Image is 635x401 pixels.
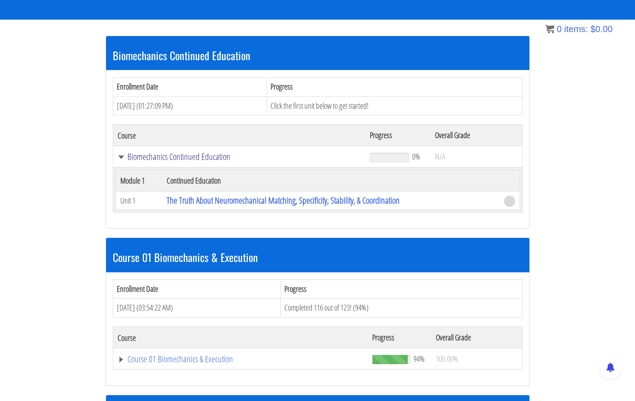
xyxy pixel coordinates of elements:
[368,327,431,348] th: Progress
[118,152,361,161] a: Biomechanics Continued Education
[281,299,522,318] td: Completed 116 out of 123! (94%)
[167,194,400,206] a: The Truth About Neuromechanical Matching, Specificity, Stability, & Coordination
[431,348,522,370] td: 100.00%
[430,146,522,168] td: N/A
[115,170,162,192] th: Module 1
[590,24,595,34] span: $
[267,77,522,96] th: Progress
[545,24,613,34] a: 0 items: $0.00
[590,24,613,34] bdi: 0.00
[564,24,588,34] span: items:
[430,125,522,146] th: Overall Grade
[113,77,267,96] th: Enrollment Date
[118,355,364,364] a: Course 01 Biomechanics & Execution
[113,299,281,318] td: [DATE] (03:54:22 AM)
[113,327,368,348] th: Course
[113,279,281,299] th: Enrollment Date
[267,96,522,115] td: Click the first unit below to get started!
[281,279,522,299] th: Progress
[113,49,523,61] h3: Biomechanics Continued Education
[162,170,499,192] th: Continued Education
[365,125,430,146] th: Progress
[113,125,365,146] th: Course
[431,327,522,348] th: Overall Grade
[113,96,267,115] td: [DATE] (01:27:09 PM)
[115,192,162,210] td: Unit 1
[414,354,425,364] span: 94%
[557,24,561,34] span: 0
[412,151,420,161] span: 0%
[545,25,554,33] img: icon11.png
[113,251,523,263] h3: Course 01 Biomechanics & Execution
